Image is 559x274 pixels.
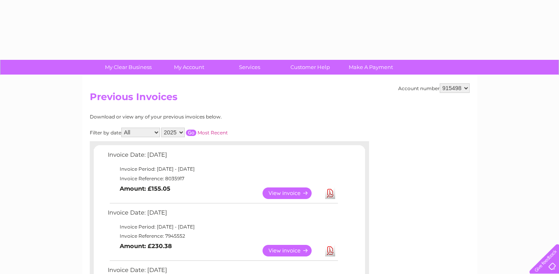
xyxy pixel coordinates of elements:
[325,187,335,199] a: Download
[106,150,339,164] td: Invoice Date: [DATE]
[277,60,343,75] a: Customer Help
[120,185,170,192] b: Amount: £155.05
[217,60,282,75] a: Services
[106,222,339,232] td: Invoice Period: [DATE] - [DATE]
[198,130,228,136] a: Most Recent
[263,245,321,256] a: View
[120,242,172,250] b: Amount: £230.38
[398,83,470,93] div: Account number
[338,60,404,75] a: Make A Payment
[106,174,339,183] td: Invoice Reference: 8035917
[106,164,339,174] td: Invoice Period: [DATE] - [DATE]
[325,245,335,256] a: Download
[156,60,222,75] a: My Account
[95,60,161,75] a: My Clear Business
[90,114,299,120] div: Download or view any of your previous invoices below.
[106,231,339,241] td: Invoice Reference: 7945552
[106,207,339,222] td: Invoice Date: [DATE]
[263,187,321,199] a: View
[90,128,299,137] div: Filter by date
[90,91,470,106] h2: Previous Invoices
